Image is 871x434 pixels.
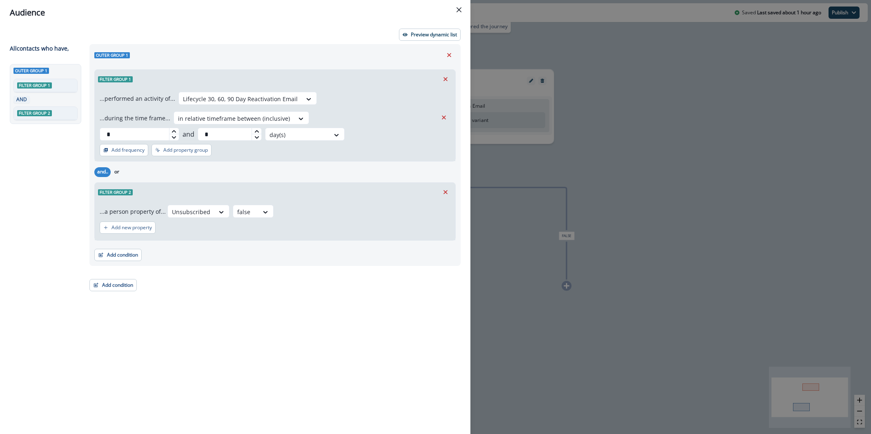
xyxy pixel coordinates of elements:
button: Preview dynamic list [399,29,461,41]
button: Add frequency [100,144,148,156]
button: Add new property [100,221,156,234]
p: All contact s who have, [10,44,69,53]
p: AND [15,96,28,103]
button: Add property group [151,144,212,156]
button: Close [452,3,466,16]
p: ...during the time frame... [100,114,170,122]
button: Add condition [94,249,142,261]
button: Remove [437,111,450,124]
p: Add frequency [111,147,145,153]
span: Filter group 1 [98,76,133,82]
button: or [111,167,123,177]
p: ...performed an activity of... [100,94,175,103]
button: Remove [443,49,456,61]
span: Filter group 2 [98,189,133,195]
div: Audience [10,7,461,19]
span: Filter group 1 [17,82,52,89]
span: Outer group 1 [13,68,49,74]
p: Add property group [163,147,208,153]
button: Remove [439,73,452,85]
button: Add condition [89,279,137,291]
p: Preview dynamic list [411,32,457,38]
button: Remove [439,186,452,198]
button: and.. [94,167,111,177]
p: and [183,129,194,139]
p: Add new property [111,225,152,230]
p: ...a person property of... [100,207,166,216]
span: Outer group 1 [94,52,130,58]
span: Filter group 2 [17,110,52,116]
